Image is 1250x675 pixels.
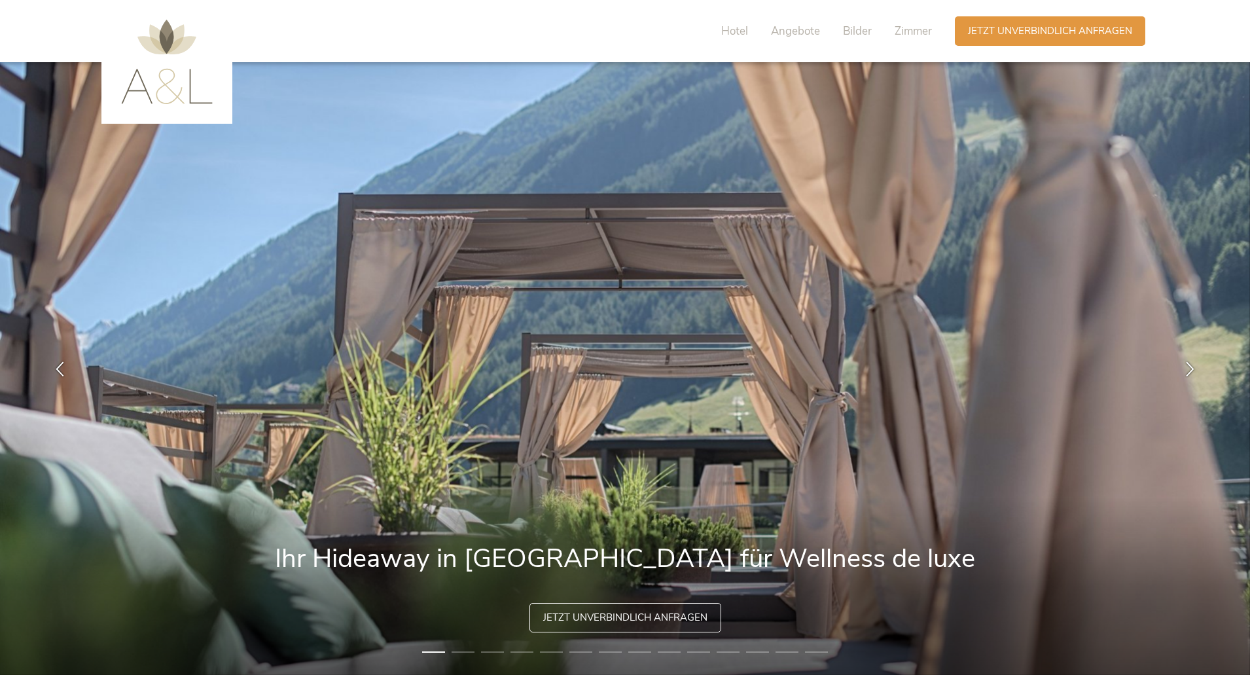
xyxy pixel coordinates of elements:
[121,20,213,104] img: AMONTI & LUNARIS Wellnessresort
[968,24,1132,38] span: Jetzt unverbindlich anfragen
[771,24,820,39] span: Angebote
[721,24,748,39] span: Hotel
[895,24,932,39] span: Zimmer
[843,24,872,39] span: Bilder
[543,611,707,625] span: Jetzt unverbindlich anfragen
